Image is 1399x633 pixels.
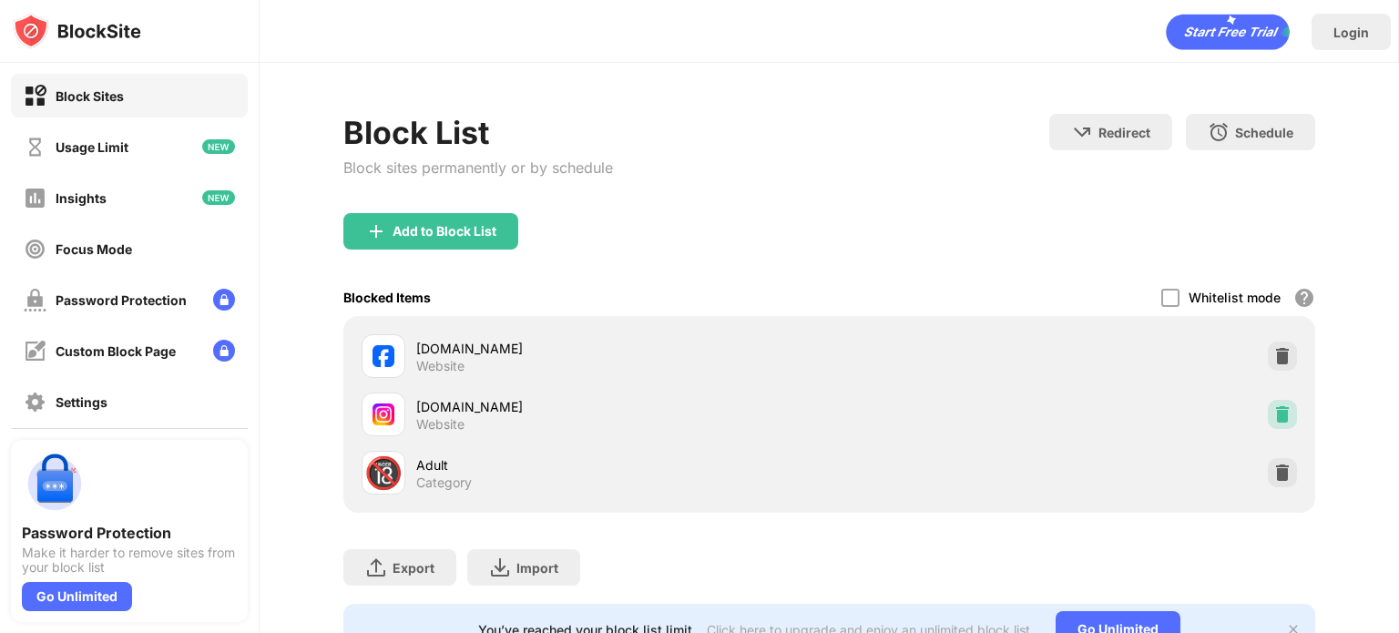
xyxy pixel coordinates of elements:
img: favicons [373,345,394,367]
div: Blocked Items [343,290,431,305]
div: Block Sites [56,88,124,104]
img: new-icon.svg [202,139,235,154]
div: Category [416,475,472,491]
img: favicons [373,403,394,425]
div: Settings [56,394,107,410]
div: Website [416,358,465,374]
div: Redirect [1098,125,1150,140]
div: Make it harder to remove sites from your block list [22,546,237,575]
img: time-usage-off.svg [24,136,46,158]
div: Import [516,560,558,576]
img: password-protection-off.svg [24,289,46,311]
div: Login [1333,25,1369,40]
div: [DOMAIN_NAME] [416,339,829,358]
img: new-icon.svg [202,190,235,205]
img: lock-menu.svg [213,289,235,311]
div: Custom Block Page [56,343,176,359]
div: 🔞 [364,454,403,492]
img: settings-off.svg [24,391,46,413]
div: Go Unlimited [22,582,132,611]
div: Export [393,560,434,576]
div: Password Protection [56,292,187,308]
img: push-password-protection.svg [22,451,87,516]
div: Focus Mode [56,241,132,257]
div: Whitelist mode [1189,290,1281,305]
div: Block List [343,114,613,151]
div: Insights [56,190,107,206]
img: insights-off.svg [24,187,46,209]
div: Adult [416,455,829,475]
div: Schedule [1235,125,1293,140]
img: focus-off.svg [24,238,46,260]
img: customize-block-page-off.svg [24,340,46,362]
div: Password Protection [22,524,237,542]
div: animation [1166,14,1290,50]
img: logo-blocksite.svg [13,13,141,49]
div: Add to Block List [393,224,496,239]
div: Block sites permanently or by schedule [343,158,613,177]
div: Usage Limit [56,139,128,155]
div: [DOMAIN_NAME] [416,397,829,416]
img: lock-menu.svg [213,340,235,362]
div: Website [416,416,465,433]
img: block-on.svg [24,85,46,107]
